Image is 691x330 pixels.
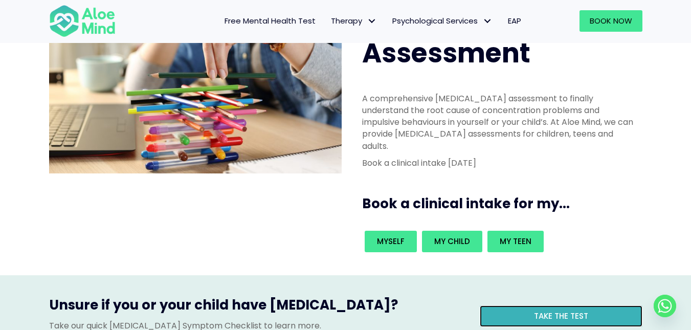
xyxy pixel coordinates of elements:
span: Psychological Services: submenu [480,14,495,29]
a: Take the test [480,305,642,327]
span: Book Now [590,15,632,26]
a: TherapyTherapy: submenu [323,10,385,32]
span: My child [434,236,470,247]
a: EAP [500,10,529,32]
h3: Book a clinical intake for my... [362,194,647,213]
span: Therapy: submenu [365,14,380,29]
a: Myself [365,231,417,252]
span: EAP [508,15,521,26]
a: My child [422,231,482,252]
span: Myself [377,236,405,247]
a: Book Now [579,10,642,32]
span: Take the test [534,311,588,321]
h3: Unsure if you or your child have [MEDICAL_DATA]? [49,296,464,319]
nav: Menu [129,10,529,32]
a: My teen [487,231,544,252]
span: Free Mental Health Test [225,15,316,26]
img: Aloe mind Logo [49,4,116,38]
span: Therapy [331,15,377,26]
a: Free Mental Health Test [217,10,323,32]
p: A comprehensive [MEDICAL_DATA] assessment to finally understand the root cause of concentration p... [362,93,636,152]
p: Book a clinical intake [DATE] [362,157,636,169]
a: Whatsapp [654,295,676,317]
span: Psychological Services [392,15,493,26]
div: Book an intake for my... [362,228,636,255]
a: Psychological ServicesPsychological Services: submenu [385,10,500,32]
span: My teen [500,236,531,247]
